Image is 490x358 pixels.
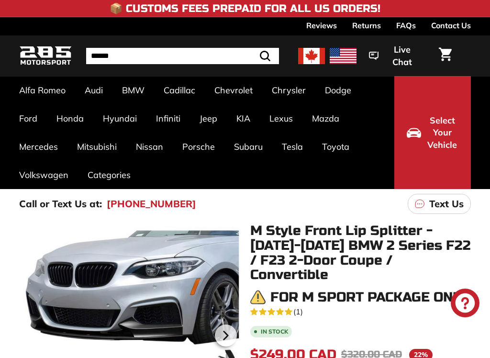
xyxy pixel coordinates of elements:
h1: M Style Front Lip Splitter - [DATE]-[DATE] BMW 2 Series F22 / F23 2-Door Coupe / Convertible [250,224,471,282]
a: KIA [227,104,260,133]
button: Select Your Vehicle [394,76,471,189]
a: Volkswagen [10,161,78,189]
a: Nissan [126,133,173,161]
a: Audi [75,76,112,104]
a: Toyota [312,133,359,161]
input: Search [86,48,279,64]
a: Jeep [190,104,227,133]
img: Logo_285_Motorsport_areodynamics_components [19,45,72,67]
a: Cadillac [154,76,205,104]
img: warning.png [250,290,266,305]
inbox-online-store-chat: Shopify online store chat [448,289,482,320]
a: [PHONE_NUMBER] [107,197,196,211]
a: Mercedes [10,133,67,161]
p: Call or Text Us at: [19,197,102,211]
a: 5.0 rating (1 votes) [250,305,471,317]
a: Chrysler [262,76,315,104]
a: Ford [10,104,47,133]
a: FAQs [396,17,416,34]
a: Lexus [260,104,302,133]
h3: For M Sport Package only [270,290,468,305]
b: In stock [261,329,288,335]
span: (1) [293,306,303,317]
a: Honda [47,104,93,133]
a: Subaru [224,133,272,161]
a: Porsche [173,133,224,161]
p: Text Us [429,197,464,211]
a: Hyundai [93,104,146,133]
a: Categories [78,161,140,189]
span: Select Your Vehicle [426,114,458,151]
h4: 📦 Customs Fees Prepaid for All US Orders! [110,3,380,14]
a: Text Us [408,194,471,214]
span: Live Chat [383,44,421,68]
a: Returns [352,17,381,34]
a: Cart [433,40,457,72]
a: Alfa Romeo [10,76,75,104]
a: Contact Us [431,17,471,34]
button: Live Chat [356,38,433,74]
a: Mitsubishi [67,133,126,161]
a: Infiniti [146,104,190,133]
a: BMW [112,76,154,104]
a: Tesla [272,133,312,161]
a: Mazda [302,104,349,133]
a: Reviews [306,17,337,34]
a: Chevrolet [205,76,262,104]
a: Dodge [315,76,361,104]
